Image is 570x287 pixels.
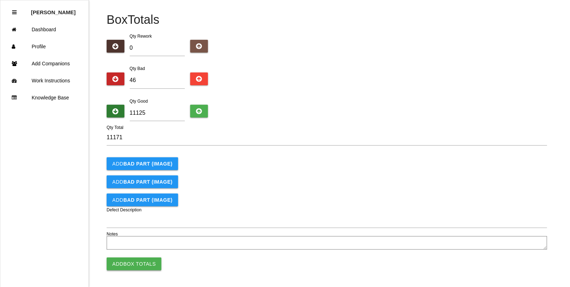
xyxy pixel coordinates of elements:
b: BAD PART (IMAGE) [123,179,172,185]
label: Qty Total [107,124,123,131]
a: Add Companions [0,55,89,72]
button: AddBAD PART (IMAGE) [107,194,178,206]
b: BAD PART (IMAGE) [123,197,172,203]
label: Qty Rework [130,34,152,39]
label: Defect Description [107,207,142,213]
a: Knowledge Base [0,89,89,106]
h4: Box Totals [107,13,547,27]
button: AddBox Totals [107,258,161,270]
p: Rosanna Blandino [31,4,76,15]
label: Qty Bad [130,66,145,71]
a: Profile [0,38,89,55]
a: Work Instructions [0,72,89,89]
div: Close [12,4,17,21]
button: AddBAD PART (IMAGE) [107,157,178,170]
label: Qty Good [130,99,148,104]
b: BAD PART (IMAGE) [123,161,172,167]
a: Dashboard [0,21,89,38]
button: AddBAD PART (IMAGE) [107,175,178,188]
label: Notes [107,231,118,238]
